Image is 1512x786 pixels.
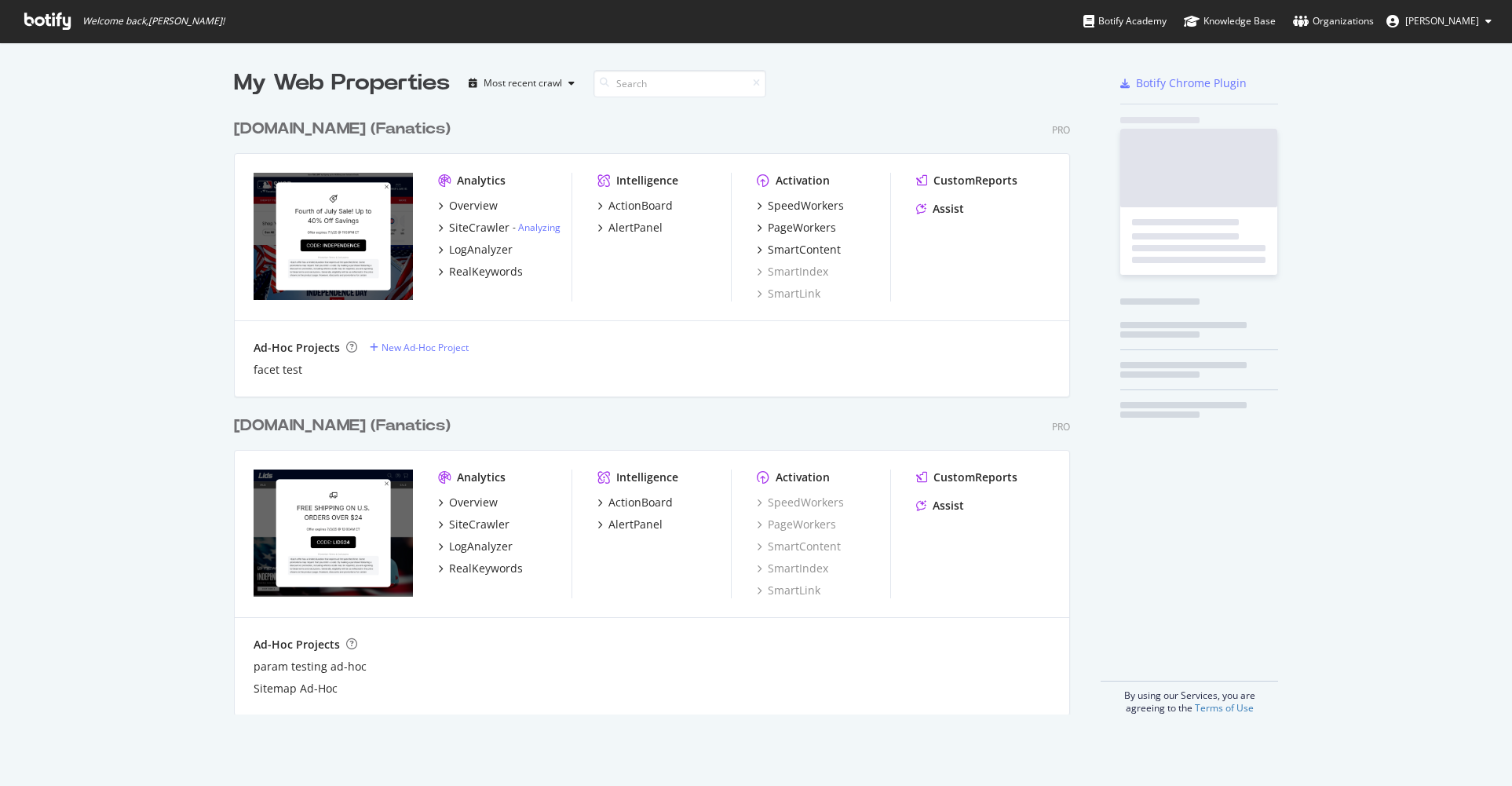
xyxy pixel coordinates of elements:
[254,173,413,300] img: MLBshop.com
[254,362,302,378] a: facet test
[616,470,678,485] div: Intelligence
[768,220,836,236] div: PageWorkers
[254,637,340,653] div: Ad-Hoc Projects
[438,561,523,576] a: RealKeywords
[382,341,469,354] div: New Ad-Hoc Project
[916,173,1017,188] a: CustomReports
[597,495,673,510] a: ActionBoard
[933,201,964,217] div: Assist
[449,539,513,554] div: LogAnalyzer
[1120,75,1247,91] a: Botify Chrome Plugin
[768,242,841,258] div: SmartContent
[370,341,469,354] a: New Ad-Hoc Project
[457,470,506,485] div: Analytics
[933,470,1017,485] div: CustomReports
[757,517,836,532] a: PageWorkers
[1052,123,1070,137] div: Pro
[449,517,509,532] div: SiteCrawler
[1405,14,1479,27] span: Leon Krishnayana
[1293,13,1374,29] div: Organizations
[234,99,1083,715] div: grid
[608,220,663,236] div: AlertPanel
[933,498,964,514] div: Assist
[597,517,663,532] a: AlertPanel
[1184,13,1276,29] div: Knowledge Base
[254,340,340,356] div: Ad-Hoc Projects
[608,517,663,532] div: AlertPanel
[916,201,964,217] a: Assist
[449,242,513,258] div: LogAnalyzer
[457,173,506,188] div: Analytics
[438,220,561,236] a: SiteCrawler- Analyzing
[776,470,830,485] div: Activation
[1136,75,1247,91] div: Botify Chrome Plugin
[234,415,457,437] a: [DOMAIN_NAME] (Fanatics)
[513,221,561,234] div: -
[254,470,413,597] img: Lids.com (Fanatics)
[254,681,338,696] a: Sitemap Ad-Hoc
[757,561,828,576] a: SmartIndex
[234,68,450,99] div: My Web Properties
[449,198,498,214] div: Overview
[757,583,820,598] a: SmartLink
[449,495,498,510] div: Overview
[1083,13,1167,29] div: Botify Academy
[82,15,225,27] span: Welcome back, [PERSON_NAME] !
[234,118,451,141] div: [DOMAIN_NAME] (Fanatics)
[757,198,844,214] a: SpeedWorkers
[449,561,523,576] div: RealKeywords
[438,495,498,510] a: Overview
[608,495,673,510] div: ActionBoard
[1374,9,1504,34] button: [PERSON_NAME]
[1195,701,1254,715] a: Terms of Use
[757,220,836,236] a: PageWorkers
[757,264,828,280] a: SmartIndex
[1101,681,1278,715] div: By using our Services, you are agreeing to the
[438,242,513,258] a: LogAnalyzer
[916,498,964,514] a: Assist
[597,220,663,236] a: AlertPanel
[933,173,1017,188] div: CustomReports
[1052,420,1070,433] div: Pro
[616,173,678,188] div: Intelligence
[438,517,509,532] a: SiteCrawler
[438,198,498,214] a: Overview
[518,221,561,234] a: Analyzing
[608,198,673,214] div: ActionBoard
[597,198,673,214] a: ActionBoard
[462,71,581,96] button: Most recent crawl
[484,79,562,88] div: Most recent crawl
[757,286,820,302] a: SmartLink
[234,118,457,141] a: [DOMAIN_NAME] (Fanatics)
[768,198,844,214] div: SpeedWorkers
[916,470,1017,485] a: CustomReports
[254,659,367,674] a: param testing ad-hoc
[234,415,451,437] div: [DOMAIN_NAME] (Fanatics)
[449,264,523,280] div: RealKeywords
[757,495,844,510] a: SpeedWorkers
[776,173,830,188] div: Activation
[757,242,841,258] a: SmartContent
[757,539,841,554] a: SmartContent
[593,70,766,97] input: Search
[438,264,523,280] a: RealKeywords
[449,220,509,236] div: SiteCrawler
[438,539,513,554] a: LogAnalyzer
